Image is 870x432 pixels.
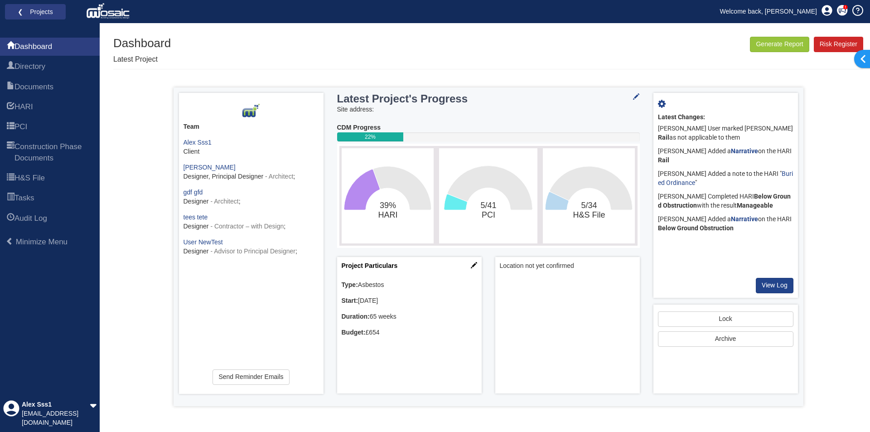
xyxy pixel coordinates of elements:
div: [PERSON_NAME] Completed HARI with the result [658,190,793,213]
span: H&S File [7,173,14,184]
b: Rail [658,156,669,164]
tspan: HARI [378,210,397,219]
a: Narrative [731,215,758,223]
span: PCI [7,122,14,133]
a: View Log [756,278,793,293]
span: Client [184,148,200,155]
a: ❮ Projects [11,6,60,18]
div: Alex Sss1 [22,400,90,409]
b: Manageable [737,202,773,209]
span: Designer [184,223,209,230]
svg: 5/41​PCI [441,150,535,241]
div: [PERSON_NAME] Added a on the HARI [658,145,793,167]
button: Archive [658,331,793,347]
span: Location not yet confirmed [500,262,635,271]
svg: 5/34​H&S File [545,150,633,241]
span: HARI [14,102,33,112]
a: Project Particulars [342,262,398,269]
span: Minimize Menu [16,238,68,246]
div: [PERSON_NAME] User marked [PERSON_NAME] as not applicable to them [658,122,793,145]
div: CDM Progress [337,123,640,132]
b: Below Ground Obstruction [658,224,734,232]
span: Tasks [14,193,34,204]
b: Start: [342,297,358,304]
div: ; [184,163,319,181]
tspan: PCI [482,210,495,219]
div: [PERSON_NAME] Added a note to the HARI " " [658,167,793,190]
b: Type: [342,281,358,288]
span: Designer [184,248,209,255]
a: gdf gfd [184,189,203,196]
div: Latest Changes: [658,113,793,122]
text: 5/41 [480,201,496,219]
a: Buried Ordinance [658,170,793,186]
a: Welcome back, [PERSON_NAME] [713,5,824,18]
text: 39% [378,201,397,219]
a: Narrative [731,147,758,155]
span: Dashboard [7,42,14,53]
div: Profile [3,400,19,427]
h3: Latest Project's Progress [337,93,587,105]
span: Audit Log [7,214,14,224]
iframe: Chat [831,391,863,425]
div: [PERSON_NAME] Added a on the HARI [658,213,793,235]
div: 22% [337,132,404,141]
span: Designer [184,198,209,205]
span: Directory [7,62,14,73]
span: - Architect [265,173,293,180]
div: 65 weeks [342,312,477,321]
img: Z [242,102,260,120]
svg: 39%​HARI [344,150,431,241]
span: Dashboard [14,41,52,52]
b: Rail [658,134,669,141]
a: [PERSON_NAME] [184,164,236,171]
span: Directory [14,61,45,72]
div: [DATE] [342,296,477,306]
div: Project Location [495,257,640,393]
a: Lock [658,311,793,327]
span: Designer, Principal Designer [184,173,264,180]
h1: Dashboard [113,37,171,50]
a: User NewTest [184,238,223,246]
div: Team [184,122,319,131]
span: Construction Phase Documents [14,141,93,164]
a: Risk Register [814,37,863,52]
a: Alex Sss1 [184,139,212,146]
b: Duration: [342,313,370,320]
span: HARI [7,102,14,113]
span: - Advisor to Principal Designer [210,248,295,255]
b: Below Ground Obstruction [658,193,791,209]
span: Audit Log [14,213,47,224]
span: - Contractor – with Design [210,223,284,230]
span: PCI [14,121,27,132]
span: - Architect [210,198,238,205]
span: H&S File [14,173,45,184]
span: Minimize Menu [6,238,14,245]
button: Generate Report [750,37,809,52]
div: £654 [342,328,477,337]
img: logo_white.png [86,2,132,20]
text: 5/34 [573,201,605,219]
p: Latest Project [113,54,171,65]
span: Documents [7,82,14,93]
div: Site address: [337,105,640,114]
div: ; [184,188,319,206]
span: Documents [14,82,53,92]
a: tees tete [184,214,208,221]
b: Budget: [342,329,366,336]
div: Asbestos [342,281,477,290]
div: ; [184,238,319,256]
span: Construction Phase Documents [7,142,14,164]
a: Send Reminder Emails [213,369,289,385]
div: ; [184,213,319,231]
div: [EMAIL_ADDRESS][DOMAIN_NAME] [22,409,90,427]
span: Tasks [7,193,14,204]
tspan: H&S File [573,210,605,219]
